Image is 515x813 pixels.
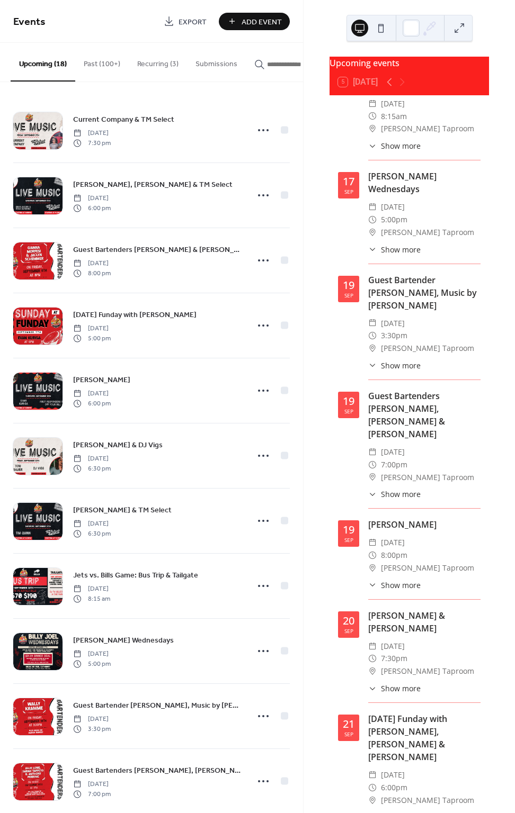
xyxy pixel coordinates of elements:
a: [PERSON_NAME] & TM Select [73,504,172,516]
button: Past (100+) [75,43,129,80]
div: [PERSON_NAME] Wednesdays [368,170,481,195]
span: [DATE] [73,324,111,333]
span: [DATE] [381,536,405,549]
div: Sep [344,628,353,634]
div: [PERSON_NAME] & [PERSON_NAME] [368,609,481,635]
a: [PERSON_NAME] Wednesdays [73,634,174,646]
span: Export [179,16,207,28]
a: Add Event [219,13,290,30]
span: 6:00 pm [73,203,111,213]
div: ​ [368,360,377,371]
div: 19 [343,280,354,291]
button: ​Show more [368,683,421,694]
span: [DATE] [381,769,405,781]
span: [PERSON_NAME] & DJ Vigs [73,440,163,451]
span: 3:30 pm [73,724,111,734]
div: ​ [368,471,377,484]
button: Recurring (3) [129,43,187,80]
a: [PERSON_NAME] & DJ Vigs [73,439,163,451]
div: 19 [343,396,354,406]
span: 8:15 am [73,594,110,603]
span: 5:00 pm [73,333,111,343]
span: Current Company & TM Select [73,114,174,125]
span: Jets vs. Bills Game: Bus Trip & Tailgate [73,570,198,581]
div: Upcoming events [330,57,489,69]
span: Show more [381,489,421,500]
button: ​Show more [368,489,421,500]
a: Guest Bartenders [PERSON_NAME], [PERSON_NAME] & [PERSON_NAME] [73,764,242,776]
span: [DATE] [73,780,111,789]
span: [PERSON_NAME] Taproom [381,794,474,807]
span: Guest Bartenders [PERSON_NAME], [PERSON_NAME] & [PERSON_NAME] [73,765,242,776]
span: 7:00 pm [73,789,111,799]
span: 7:00pm [381,458,407,471]
div: ​ [368,562,377,574]
div: ​ [368,122,377,135]
div: ​ [368,640,377,653]
div: Guest Bartender [PERSON_NAME], Music by [PERSON_NAME] [368,274,481,312]
div: Sep [344,293,353,298]
div: [PERSON_NAME] [368,518,481,531]
span: [DATE] [73,129,111,138]
div: Sep [344,409,353,414]
div: [DATE] Funday with [PERSON_NAME], [PERSON_NAME] & [PERSON_NAME] [368,712,481,763]
span: [DATE] [381,201,405,213]
a: Current Company & TM Select [73,113,174,125]
span: [DATE] [73,454,111,464]
div: ​ [368,580,377,591]
div: ​ [368,140,377,151]
a: Export [156,13,215,30]
span: [DATE] [381,640,405,653]
div: ​ [368,536,377,549]
a: Guest Bartenders [PERSON_NAME] & [PERSON_NAME] [73,243,242,256]
span: 6:00pm [381,781,407,794]
div: ​ [368,226,377,239]
span: [PERSON_NAME] Taproom [381,471,474,484]
span: Show more [381,140,421,151]
div: ​ [368,244,377,255]
span: [PERSON_NAME] Wednesdays [73,635,174,646]
div: ​ [368,769,377,781]
a: [DATE] Funday with [PERSON_NAME] [73,309,197,321]
span: [DATE] [73,649,111,659]
div: 19 [343,525,354,535]
div: 17 [343,176,354,187]
a: Guest Bartender [PERSON_NAME], Music by [PERSON_NAME] [73,699,242,711]
span: Show more [381,580,421,591]
span: [DATE] [73,389,111,399]
span: [DATE] [73,584,110,594]
span: [DATE] [381,97,405,110]
span: 6:00 pm [73,399,111,408]
span: Add Event [242,16,282,28]
span: Events [13,12,46,32]
button: ​Show more [368,244,421,255]
button: Submissions [187,43,246,80]
span: 7:30 pm [73,138,111,148]
div: ​ [368,201,377,213]
span: [PERSON_NAME] & TM Select [73,505,172,516]
span: [PERSON_NAME] [73,375,130,386]
span: Guest Bartender [PERSON_NAME], Music by [PERSON_NAME] [73,700,242,711]
span: [PERSON_NAME] Taproom [381,226,474,239]
span: 7:30pm [381,652,407,665]
span: Show more [381,683,421,694]
div: ​ [368,683,377,694]
span: 6:30 pm [73,464,111,473]
span: [DATE] [73,259,111,268]
span: [PERSON_NAME] Taproom [381,342,474,355]
div: ​ [368,342,377,355]
span: [PERSON_NAME], [PERSON_NAME] & TM Select [73,179,233,191]
button: ​Show more [368,580,421,591]
span: Show more [381,360,421,371]
button: Upcoming (18) [11,43,75,82]
button: ​Show more [368,360,421,371]
span: 3:30pm [381,329,407,342]
div: Sep [344,731,353,737]
div: ​ [368,781,377,794]
span: [PERSON_NAME] Taproom [381,562,474,574]
div: ​ [368,110,377,123]
span: 5:00pm [381,213,407,226]
span: [DATE] [381,446,405,458]
span: [PERSON_NAME] Taproom [381,122,474,135]
div: ​ [368,549,377,562]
